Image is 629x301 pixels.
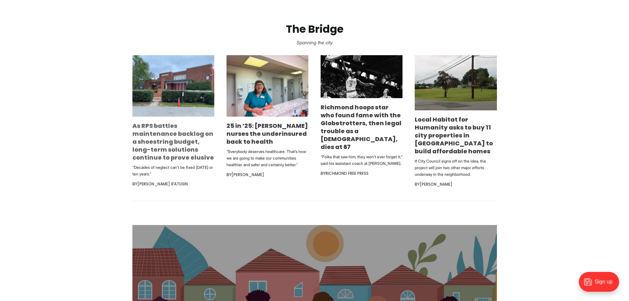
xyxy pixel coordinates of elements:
a: [PERSON_NAME] [420,181,452,187]
a: [PERSON_NAME] Ifatusin [137,181,188,187]
p: “Everybody deserves healthcare. That’s how we are going to make our communities healthier and saf... [227,148,308,168]
img: Local Habitat for Humanity asks to buy 11 city properties in Northside to build affordable homes [415,55,497,110]
a: Richmond hoops star who found fame with the Globetrotters, then legal trouble as a [DEMOGRAPHIC_D... [321,103,402,151]
a: Richmond Free Press [326,170,368,176]
div: By [415,180,497,188]
a: 25 in ’25: [PERSON_NAME] nurses the underinsured back to health [227,122,308,146]
p: Spanning the city [11,38,618,47]
p: “Decades of neglect can’t be fixed [DATE] or ten years.” [132,164,214,177]
div: By [132,180,214,188]
a: As RPS battles maintenance backlog on a shoestring budget, long-term solutions continue to prove ... [132,122,214,162]
img: Richmond hoops star who found fame with the Globetrotters, then legal trouble as a pastor, dies a... [321,55,402,98]
a: Local Habitat for Humanity asks to buy 11 city properties in [GEOGRAPHIC_DATA] to build affordabl... [415,115,493,155]
p: "Folks that saw him, they won't ever forget it," said his assistant coach at [PERSON_NAME]. [321,154,402,167]
iframe: portal-trigger [573,269,629,301]
img: 25 in ’25: Marilyn Metzler nurses the underinsured back to health [227,55,308,117]
h2: The Bridge [11,23,618,35]
p: If City Council signs off on the idea, the project will join two other major efforts underway in ... [415,158,497,178]
img: As RPS battles maintenance backlog on a shoestring budget, long-term solutions continue to prove ... [132,55,214,117]
div: By [321,169,402,177]
a: [PERSON_NAME] [231,172,264,177]
div: By [227,171,308,179]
